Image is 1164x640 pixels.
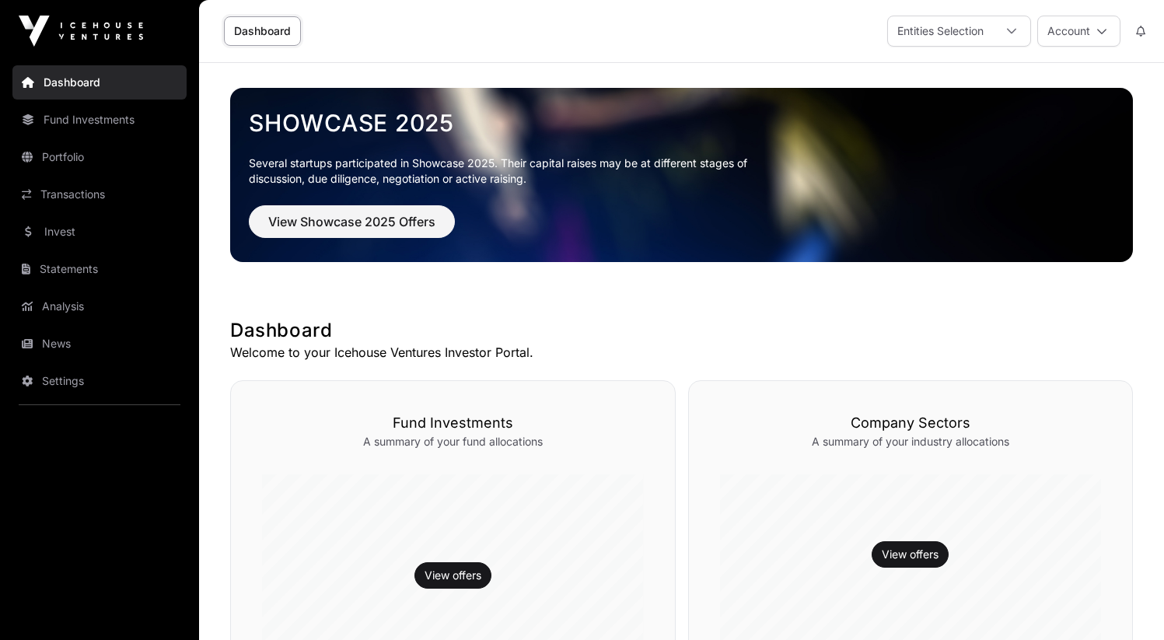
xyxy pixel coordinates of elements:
[12,103,187,137] a: Fund Investments
[12,289,187,323] a: Analysis
[12,140,187,174] a: Portfolio
[249,109,1114,137] a: Showcase 2025
[268,212,435,231] span: View Showcase 2025 Offers
[12,364,187,398] a: Settings
[872,541,949,568] button: View offers
[249,205,455,238] button: View Showcase 2025 Offers
[262,434,644,449] p: A summary of your fund allocations
[249,156,771,187] p: Several startups participated in Showcase 2025. Their capital raises may be at different stages o...
[12,177,187,212] a: Transactions
[224,16,301,46] a: Dashboard
[1037,16,1120,47] button: Account
[720,434,1102,449] p: A summary of your industry allocations
[425,568,481,583] a: View offers
[888,16,993,46] div: Entities Selection
[249,221,455,236] a: View Showcase 2025 Offers
[720,412,1102,434] h3: Company Sectors
[12,327,187,361] a: News
[19,16,143,47] img: Icehouse Ventures Logo
[230,318,1133,343] h1: Dashboard
[262,412,644,434] h3: Fund Investments
[230,343,1133,362] p: Welcome to your Icehouse Ventures Investor Portal.
[12,252,187,286] a: Statements
[230,88,1133,262] img: Showcase 2025
[882,547,939,562] a: View offers
[414,562,491,589] button: View offers
[12,65,187,100] a: Dashboard
[12,215,187,249] a: Invest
